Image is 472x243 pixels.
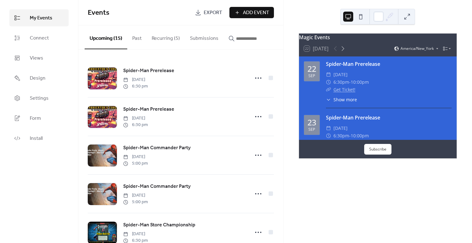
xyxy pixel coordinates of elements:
span: 6:30pm [333,78,349,86]
span: Views [30,55,43,62]
div: ​ [326,132,331,140]
button: Submissions [185,25,223,49]
a: Spider-Man Prerelease [326,61,380,67]
span: [DATE] [123,231,148,237]
div: Sep [308,128,315,132]
div: 23 [307,119,316,126]
a: My Events [9,9,69,26]
span: Add Event [243,9,269,17]
span: Spider-Man Prerelease [123,106,174,113]
span: My Events [30,14,52,22]
span: Settings [30,95,49,102]
span: 5:00 pm [123,199,148,205]
span: 10:00pm [351,78,369,86]
a: Spider-Man Prerelease [123,105,174,114]
span: Export [204,9,222,17]
span: Design [30,75,45,82]
span: 10:00pm [351,132,369,140]
span: [DATE] [123,192,148,199]
span: - [349,132,351,140]
div: 22 [307,65,316,73]
a: Spider-Man Prerelease [326,114,380,121]
span: 6:30pm [333,132,349,140]
a: Settings [9,90,69,107]
span: America/New_York [401,47,434,50]
span: Spider-Man Commander Party [123,183,191,190]
a: Form [9,110,69,127]
div: ​ [326,71,331,78]
span: 5:00 pm [123,160,148,167]
span: Connect [30,34,49,42]
span: [DATE] [333,71,348,78]
a: Design [9,70,69,87]
a: Spider-Man Store Championship [123,221,195,229]
span: Show more [333,96,357,103]
a: Get Ticket! [333,87,355,92]
div: Sep [308,74,315,78]
a: Export [190,7,227,18]
button: Recurring (5) [147,25,185,49]
span: Install [30,135,43,142]
a: Connect [9,29,69,46]
div: ​ [326,124,331,132]
span: Events [88,6,109,20]
a: Spider-Man Commander Party [123,144,191,152]
a: Install [9,130,69,147]
div: Magic Events [299,34,457,41]
span: 6:30 pm [123,122,148,128]
a: Views [9,50,69,66]
button: Subscribe [364,144,391,155]
span: [DATE] [123,154,148,160]
button: ​Show more [326,96,357,103]
button: Upcoming (15) [85,25,127,49]
span: Form [30,115,41,122]
div: ​ [326,96,331,103]
div: ​ [326,86,331,93]
div: ​ [326,140,331,147]
span: [DATE] [123,77,148,83]
span: [DATE] [123,115,148,122]
span: [DATE] [333,124,348,132]
a: Spider-Man Prerelease [123,67,174,75]
a: Spider-Man Commander Party [123,182,191,191]
button: Past [127,25,147,49]
span: - [349,78,351,86]
span: 6:30 pm [123,83,148,90]
div: ​ [326,78,331,86]
button: Add Event [229,7,274,18]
